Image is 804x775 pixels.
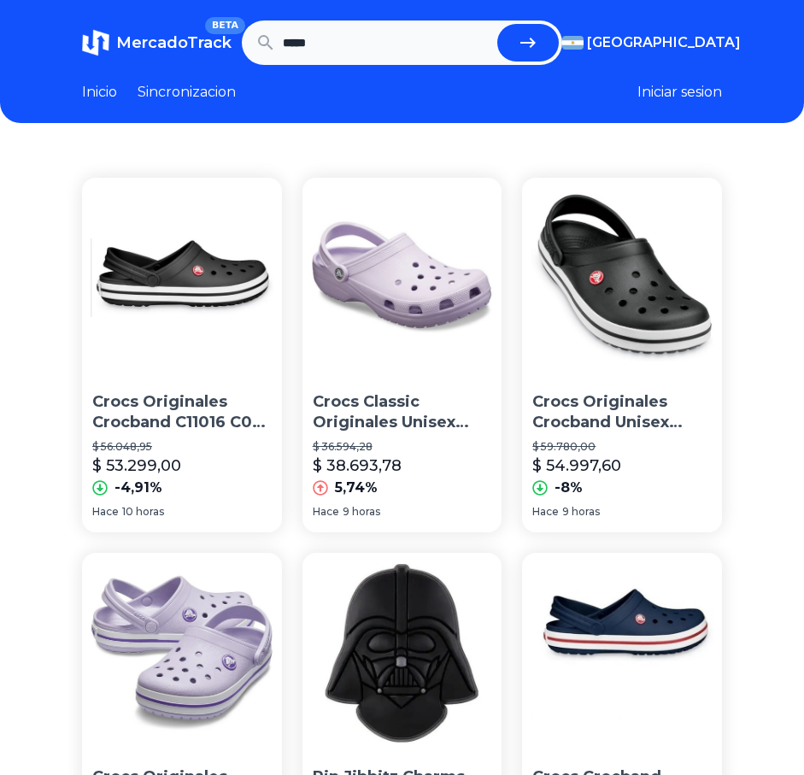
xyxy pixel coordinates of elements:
[92,440,272,454] p: $ 56.048,95
[92,391,272,434] p: Crocs Originales Crocband C11016 C001 Negro Hombre Dama
[82,553,282,753] img: Crocs Originales Crocband Kids Unisex Nene Nena Local Olivos
[82,29,109,56] img: MercadoTrack
[302,553,502,753] img: Pin Jibbitz Charms Crocs 100% Original Deco Crocband Olivos
[532,440,712,454] p: $ 59.780,00
[562,36,584,50] img: Argentina
[532,391,712,434] p: Crocs Originales Crocband Unisex Hombre Mujer - Local Olivos
[138,82,236,103] a: Sincronizacion
[205,17,245,34] span: BETA
[313,440,492,454] p: $ 36.594,28
[555,478,583,498] p: -8%
[116,33,232,52] span: MercadoTrack
[92,505,119,519] span: Hace
[122,505,164,519] span: 10 horas
[532,505,559,519] span: Hace
[522,178,722,532] a: Crocs Originales Crocband Unisex Hombre Mujer - Local OlivosCrocs Originales Crocband Unisex Homb...
[522,553,722,753] img: Crocs Crocband Hombre Original
[637,82,722,103] button: Iniciar sesion
[335,478,378,498] p: 5,74%
[587,32,741,53] span: [GEOGRAPHIC_DATA]
[82,29,232,56] a: MercadoTrackBETA
[302,178,502,378] img: Crocs Classic Originales Unisex Hombre Mujer - Local Olivos
[302,178,502,532] a: Crocs Classic Originales Unisex Hombre Mujer - Local OlivosCrocs Classic Originales Unisex Hombre...
[313,391,492,434] p: Crocs Classic Originales Unisex Hombre Mujer - Local Olivos
[82,178,282,532] a: Crocs Originales Crocband C11016 C001 Negro Hombre DamaCrocs Originales Crocband C11016 C001 Negr...
[82,178,282,378] img: Crocs Originales Crocband C11016 C001 Negro Hombre Dama
[343,505,380,519] span: 9 horas
[532,454,621,478] p: $ 54.997,60
[522,178,722,378] img: Crocs Originales Crocband Unisex Hombre Mujer - Local Olivos
[562,32,722,53] button: [GEOGRAPHIC_DATA]
[562,505,600,519] span: 9 horas
[313,454,402,478] p: $ 38.693,78
[92,454,181,478] p: $ 53.299,00
[313,505,339,519] span: Hace
[114,478,162,498] p: -4,91%
[82,82,117,103] a: Inicio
